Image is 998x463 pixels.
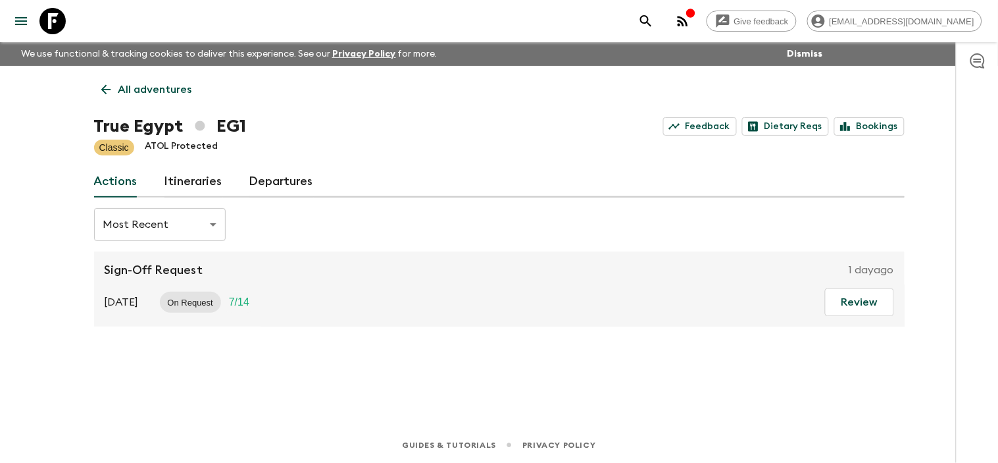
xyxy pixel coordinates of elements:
[707,11,797,32] a: Give feedback
[105,262,203,278] p: Sign-Off Request
[94,166,138,198] a: Actions
[742,117,829,136] a: Dietary Reqs
[849,262,894,278] p: 1 day ago
[229,294,249,310] p: 7 / 14
[118,82,192,97] p: All adventures
[94,76,199,103] a: All adventures
[164,166,223,198] a: Itineraries
[99,141,129,154] p: Classic
[94,206,226,243] div: Most Recent
[402,438,496,452] a: Guides & Tutorials
[822,16,982,26] span: [EMAIL_ADDRESS][DOMAIN_NAME]
[522,438,595,452] a: Privacy Policy
[727,16,796,26] span: Give feedback
[807,11,982,32] div: [EMAIL_ADDRESS][DOMAIN_NAME]
[145,140,218,155] p: ATOL Protected
[105,294,139,310] p: [DATE]
[633,8,659,34] button: search adventures
[94,113,246,140] h1: True Egypt EG1
[784,45,826,63] button: Dismiss
[16,42,443,66] p: We use functional & tracking cookies to deliver this experience. See our for more.
[663,117,737,136] a: Feedback
[825,288,894,316] button: Review
[332,49,396,59] a: Privacy Policy
[221,292,257,313] div: Trip Fill
[249,166,314,198] a: Departures
[160,298,221,308] span: On Request
[834,117,905,136] a: Bookings
[8,8,34,34] button: menu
